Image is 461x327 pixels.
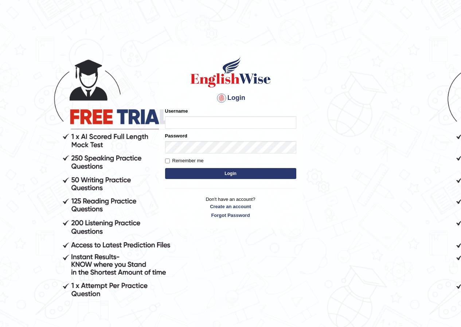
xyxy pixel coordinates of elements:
[165,168,296,179] button: Login
[165,159,170,163] input: Remember me
[165,92,296,104] h4: Login
[189,56,272,89] img: Logo of English Wise sign in for intelligent practice with AI
[165,108,188,114] label: Username
[165,132,187,139] label: Password
[165,212,296,219] a: Forgot Password
[165,157,204,164] label: Remember me
[165,203,296,210] a: Create an account
[165,196,296,218] p: Don't have an account?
